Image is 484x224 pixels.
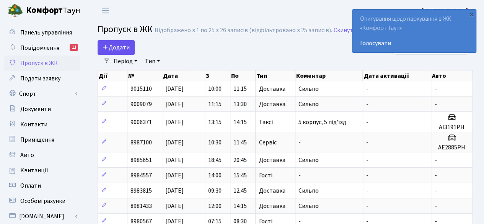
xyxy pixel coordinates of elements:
span: [DATE] [165,186,184,195]
a: Авто [4,147,80,163]
span: Контакти [20,120,47,129]
span: - [366,85,368,93]
span: - [366,186,368,195]
span: Документи [20,105,51,113]
span: 14:00 [208,171,222,180]
span: Доставка [259,101,285,107]
span: Повідомлення [20,44,59,52]
span: - [366,171,368,180]
a: Спорт [4,86,80,101]
span: 8987100 [130,138,152,147]
th: Коментар [295,70,363,81]
span: - [366,118,368,126]
span: 15:45 [233,171,247,180]
span: 09:30 [208,186,222,195]
span: [DATE] [165,171,184,180]
span: Доставка [259,188,285,194]
span: Таксі [259,119,272,125]
span: - [434,156,437,164]
span: 13:30 [233,100,247,108]
a: Документи [4,101,80,117]
a: Панель управління [4,25,80,40]
span: 8983815 [130,186,152,195]
h5: АІ3191РН [434,124,469,131]
span: [DATE] [165,100,184,108]
span: 14:15 [233,202,247,210]
span: 9015110 [130,85,152,93]
span: [DATE] [165,118,184,126]
span: Доставка [259,86,285,92]
span: - [434,171,437,180]
th: № [127,70,162,81]
th: Тип [256,70,295,81]
span: Квитанції [20,166,48,175]
div: Опитування щодо паркування в ЖК «Комфорт Таун» [352,10,476,52]
a: Голосувати [360,39,468,48]
div: Відображено з 1 по 25 з 26 записів (відфільтровано з 25 записів). [155,27,332,34]
a: Тип [142,55,163,68]
span: [DATE] [165,202,184,210]
span: - [434,202,437,210]
span: 12:00 [208,202,222,210]
span: Сильпо [298,156,319,164]
span: 18:45 [208,156,222,164]
span: 20:45 [233,156,247,164]
span: - [366,138,368,147]
h5: АЕ2885РН [434,144,469,151]
span: - [298,171,301,180]
a: Квитанції [4,163,80,178]
span: - [298,138,301,147]
th: Дата [162,70,205,81]
div: 11 [70,44,78,51]
b: Комфорт [26,4,63,16]
a: [DOMAIN_NAME] [4,209,80,224]
span: 14:15 [233,118,247,126]
span: - [366,156,368,164]
span: 12:45 [233,186,247,195]
span: Приміщення [20,136,54,144]
span: - [366,202,368,210]
button: Переключити навігацію [96,4,115,17]
th: По [230,70,256,81]
span: Подати заявку [20,74,60,83]
span: Пропуск в ЖК [98,23,153,36]
span: 8985651 [130,156,152,164]
span: Оплати [20,181,41,190]
span: 9006371 [130,118,152,126]
span: Авто [20,151,34,159]
th: Авто [431,70,473,81]
span: - [434,85,437,93]
span: Сильпо [298,85,319,93]
a: [PERSON_NAME] В. [422,6,475,15]
span: Доставка [259,157,285,163]
span: [DATE] [165,85,184,93]
a: Період [111,55,140,68]
span: 11:45 [233,138,247,147]
span: 11:15 [233,85,247,93]
span: Додати [103,43,130,52]
img: logo.png [8,3,23,18]
a: Пропуск в ЖК [4,56,80,71]
a: Додати [98,40,135,55]
span: Особові рахунки [20,197,65,205]
span: 5 корпус, 5 під'їзд [298,118,346,126]
span: Сильпо [298,202,319,210]
span: Пропуск в ЖК [20,59,58,67]
th: З [205,70,230,81]
span: 10:30 [208,138,222,147]
span: Панель управління [20,28,72,37]
a: Контакти [4,117,80,132]
span: - [366,100,368,108]
a: Повідомлення11 [4,40,80,56]
a: Скинути [334,27,357,34]
span: 13:15 [208,118,222,126]
span: - [434,186,437,195]
span: Сильпо [298,186,319,195]
span: Гості [259,172,272,178]
th: Дії [98,70,127,81]
a: Оплати [4,178,80,193]
span: Сервіс [259,139,276,146]
span: [DATE] [165,156,184,164]
span: 11:15 [208,100,222,108]
a: Особові рахунки [4,193,80,209]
